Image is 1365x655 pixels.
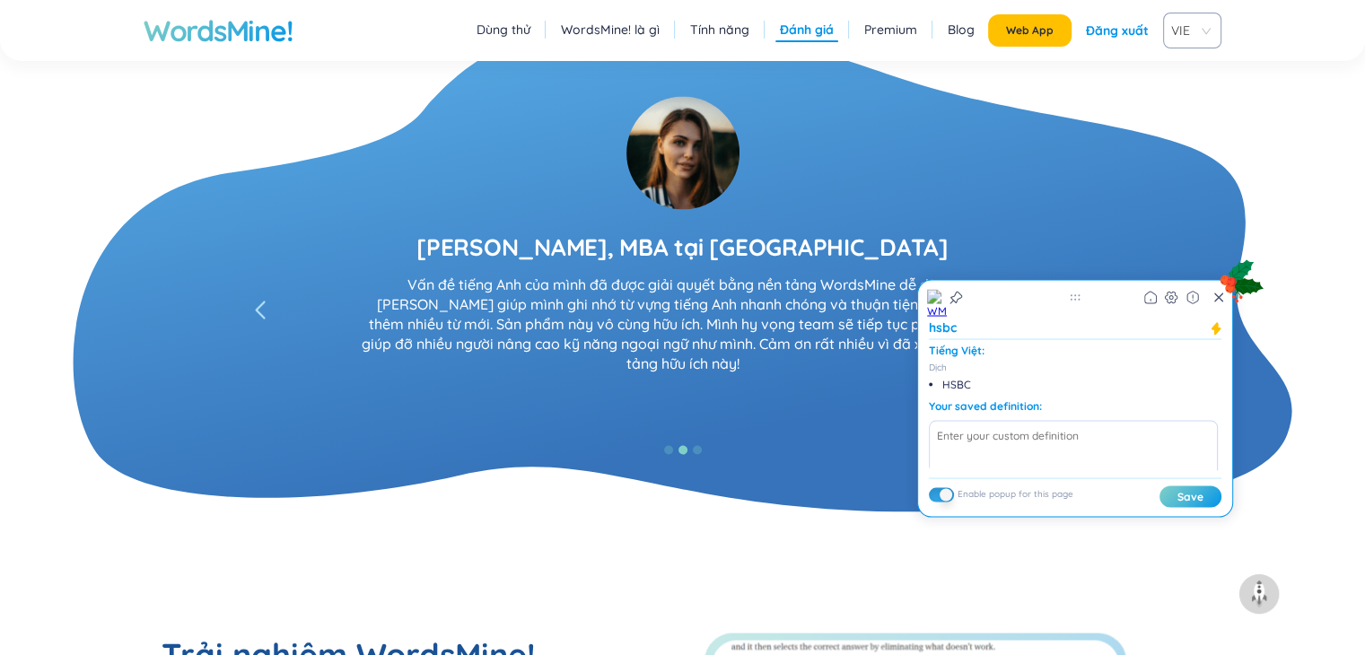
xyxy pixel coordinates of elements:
a: Premium [864,21,917,39]
span: Web App [1006,23,1054,38]
button: 3 [693,445,702,454]
a: Dùng thử [477,21,530,39]
span: VIE [1171,17,1206,44]
button: 1 [664,445,673,454]
a: Blog [948,21,975,39]
button: 2 [678,445,687,454]
a: Đánh giá [780,21,834,39]
div: Đăng xuất [1086,14,1149,47]
a: WordsMine! là gì [561,21,660,39]
a: Tính năng [690,21,749,39]
button: Web App [988,14,1072,47]
a: WordsMine! [144,13,293,48]
img: to top [1245,580,1273,608]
